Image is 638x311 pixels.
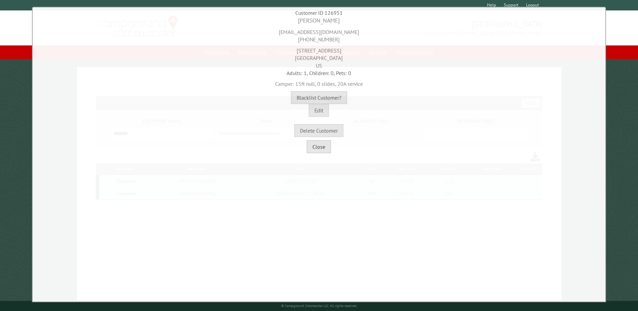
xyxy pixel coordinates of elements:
div: Customer ID 126951 [34,9,604,16]
div: Camper: 15ft null, 0 slides, 20A service [34,77,604,88]
button: Delete Customer [294,124,343,137]
small: © Campground Commander LLC. All rights reserved. [281,304,357,308]
div: [EMAIL_ADDRESS][DOMAIN_NAME] [PHONE_NUMBER] [34,25,604,43]
div: [STREET_ADDRESS] [GEOGRAPHIC_DATA] US [34,43,604,69]
button: Edit [309,104,329,117]
button: Close [307,140,331,153]
div: [PERSON_NAME] [34,16,604,25]
div: Adults: 1, Children: 0, Pets: 0 [34,69,604,77]
button: Blacklist Customer? [291,91,347,104]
